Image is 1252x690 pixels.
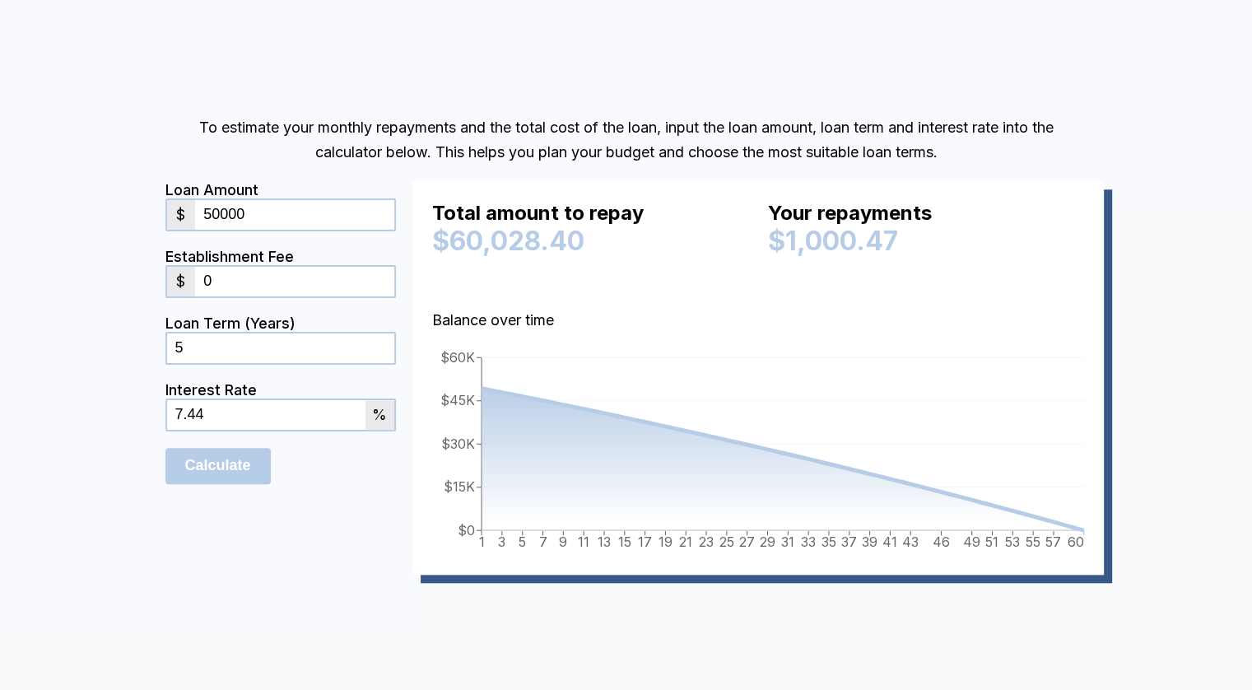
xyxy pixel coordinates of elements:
div: $1,000.47 [768,225,1084,257]
tspan: 60 [1067,533,1083,549]
tspan: 19 [658,533,672,549]
tspan: 11 [578,533,589,549]
div: Establishment Fee [165,248,396,265]
tspan: 55 [1025,533,1040,549]
tspan: 17 [638,533,652,549]
tspan: 27 [739,533,755,549]
div: Loan Amount [165,181,396,198]
tspan: 25 [719,533,733,549]
tspan: 31 [781,533,794,549]
tspan: 51 [985,533,998,549]
tspan: 1 [478,533,484,549]
tspan: 53 [1005,533,1020,549]
tspan: 23 [698,533,713,549]
tspan: 37 [841,533,857,549]
tspan: $30K [441,435,475,451]
input: 0 [195,267,393,296]
input: 0 [167,400,365,430]
tspan: 7 [538,533,547,549]
tspan: 15 [617,533,631,549]
p: Balance over time [432,308,1084,333]
div: $ [167,267,196,296]
tspan: 49 [963,533,980,549]
div: $60,028.40 [432,225,748,257]
div: Your repayments [768,201,1084,232]
tspan: 13 [597,533,610,549]
input: 0 [167,333,394,363]
tspan: 41 [882,533,897,549]
tspan: $15K [444,478,475,495]
input: 0 [195,200,393,230]
tspan: 5 [519,533,526,549]
tspan: $45K [440,392,475,408]
tspan: 46 [932,533,949,549]
tspan: 39 [861,533,877,549]
tspan: 9 [559,533,567,549]
tspan: $0 [458,521,475,538]
tspan: 29 [759,533,775,549]
div: Loan Term (Years) [165,315,396,332]
div: $ [167,200,196,230]
tspan: 33 [801,533,816,549]
p: To estimate your monthly repayments and the total cost of the loan, input the loan amount, loan t... [165,115,1087,165]
tspan: 3 [498,533,505,549]
tspan: 21 [679,533,692,549]
tspan: 43 [902,533,919,549]
div: Interest Rate [165,381,396,399]
input: Calculate [165,448,271,484]
div: Total amount to repay [432,201,748,232]
tspan: 57 [1045,533,1061,549]
div: % [365,400,394,430]
tspan: $60K [440,348,475,365]
tspan: 35 [821,533,835,549]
